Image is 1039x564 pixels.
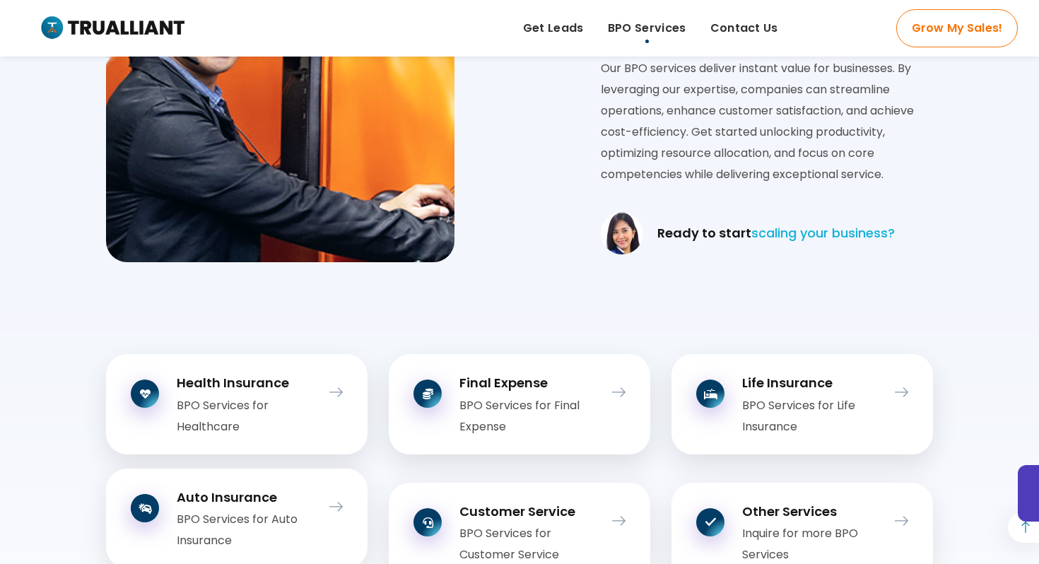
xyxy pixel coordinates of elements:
span: Get Leads [523,18,584,39]
div: BPO Services for Auto Insurance [177,509,315,551]
div: BPO Services for Life Insurance [742,395,880,437]
div: BPO Services for Final Expense [459,395,597,437]
h3: Health Insurance [177,374,315,392]
a: BPO Form [315,494,343,520]
h3: Final Expense [459,374,597,392]
h3: Customer Service [459,503,597,520]
a: BPO Form [880,380,908,406]
a: scaling your business? [751,224,895,242]
h3: Auto Insurance [177,488,315,506]
h6: Ready to start [657,225,895,242]
a: BPO Form [597,508,626,534]
div: BPO Services for Healthcare [177,395,315,437]
span: BPO Services [608,18,686,39]
h3: Life Insurance [742,374,880,392]
h3: Other Services [742,503,880,520]
span: Contact Us [710,18,778,39]
p: Our BPO services deliver instant value for businesses. By leveraging our expertise, companies can... [601,58,933,185]
a: BPO Form [880,508,908,534]
a: BPO Form [315,380,343,406]
a: BPO Form [597,380,626,406]
a: Grow My Sales! [896,9,1018,47]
